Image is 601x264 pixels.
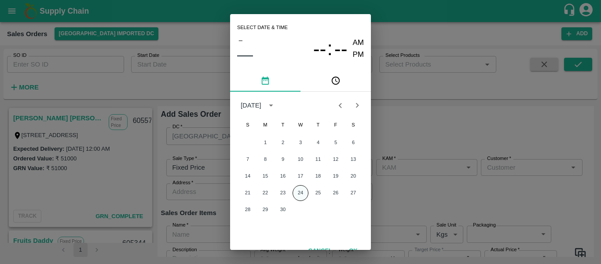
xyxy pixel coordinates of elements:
[313,37,326,60] button: --
[240,152,256,167] button: 7
[240,116,256,134] span: Sunday
[239,34,242,46] span: –
[345,135,361,151] button: 6
[240,202,256,218] button: 28
[293,152,308,167] button: 10
[305,243,336,259] button: Cancel
[275,135,291,151] button: 2
[310,168,326,184] button: 18
[230,71,300,92] button: pick date
[332,97,348,114] button: Previous month
[328,116,344,134] span: Friday
[241,100,261,110] div: [DATE]
[310,185,326,201] button: 25
[328,168,344,184] button: 19
[237,21,288,34] span: Select date & time
[257,202,273,218] button: 29
[257,116,273,134] span: Monday
[240,168,256,184] button: 14
[327,37,332,60] span: :
[353,49,364,61] button: PM
[237,34,244,46] button: –
[328,152,344,167] button: 12
[257,168,273,184] button: 15
[345,116,361,134] span: Saturday
[264,98,278,112] button: calendar view is open, switch to year view
[293,168,308,184] button: 17
[293,116,308,134] span: Wednesday
[339,243,367,259] button: OK
[345,168,361,184] button: 20
[345,152,361,167] button: 13
[275,185,291,201] button: 23
[310,116,326,134] span: Thursday
[240,185,256,201] button: 21
[310,135,326,151] button: 4
[275,168,291,184] button: 16
[328,135,344,151] button: 5
[310,152,326,167] button: 11
[353,37,364,49] button: AM
[293,185,308,201] button: 24
[349,97,366,114] button: Next month
[275,116,291,134] span: Tuesday
[257,135,273,151] button: 1
[345,185,361,201] button: 27
[237,46,253,63] button: ––
[300,71,371,92] button: pick time
[275,152,291,167] button: 9
[328,185,344,201] button: 26
[257,185,273,201] button: 22
[334,37,348,60] button: --
[257,152,273,167] button: 8
[293,135,308,151] button: 3
[275,202,291,218] button: 30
